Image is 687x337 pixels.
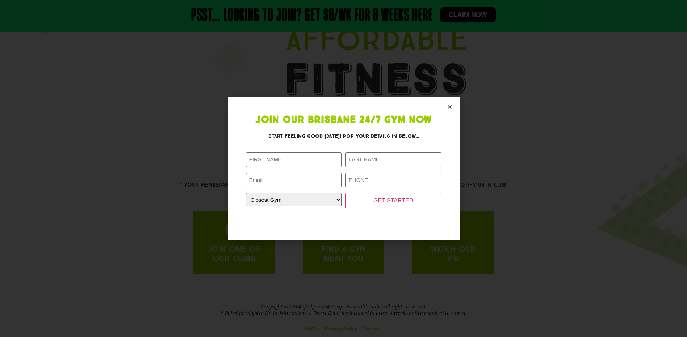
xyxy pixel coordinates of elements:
input: Email [246,173,342,188]
input: FIRST NAME [246,152,342,167]
input: PHONE [345,173,441,188]
h1: Join Our Brisbane 24/7 Gym Now [246,115,441,125]
a: Close [447,104,452,110]
input: GET STARTED [345,193,441,208]
input: LAST NAME [345,152,441,167]
h3: Start feeling good [DATE]! Pop your details in below... [246,132,441,140]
